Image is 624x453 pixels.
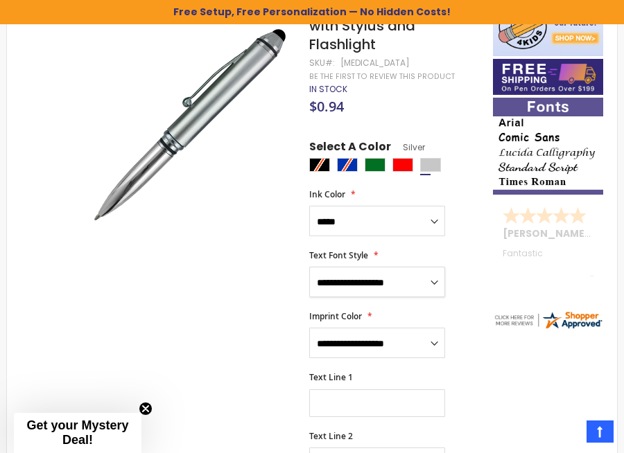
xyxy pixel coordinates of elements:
[365,158,385,172] div: Green
[309,139,391,158] span: Select A Color
[309,430,353,442] span: Text Line 2
[139,402,153,416] button: Close teaser
[392,158,413,172] div: Red
[309,371,353,383] span: Text Line 1
[309,249,368,261] span: Text Font Style
[493,321,603,333] a: 4pens.com certificate URL
[309,57,335,69] strong: SKU
[587,420,614,443] a: Top
[503,249,593,278] div: Fantastic
[309,188,345,200] span: Ink Color
[309,84,347,95] div: Availability
[420,158,441,172] div: Silver
[26,418,128,447] span: Get your Mystery Deal!
[309,71,455,82] a: Be the first to review this product
[340,57,410,69] div: [MEDICAL_DATA]
[493,310,603,330] img: 4pens.com widget logo
[493,98,603,195] img: font-personalization-examples
[309,310,362,322] span: Imprint Color
[309,97,344,116] span: $0.94
[309,83,347,95] span: In stock
[493,59,603,95] img: Free shipping on orders over $199
[78,18,295,236] img: kyra_side_silver_1.jpg
[391,141,425,153] span: Silver
[14,413,141,453] div: Get your Mystery Deal!Close teaser
[503,226,594,240] span: [PERSON_NAME]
